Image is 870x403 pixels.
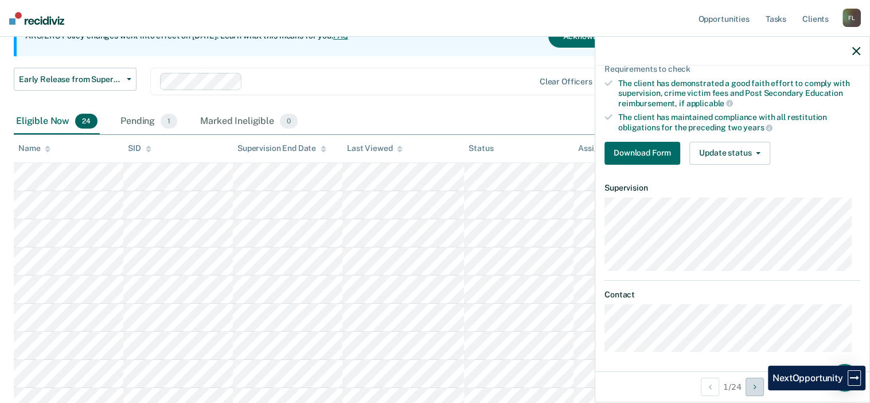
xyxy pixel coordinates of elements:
[831,364,859,392] div: Open Intercom Messenger
[128,144,151,153] div: SID
[469,144,493,153] div: Status
[14,109,100,134] div: Eligible Now
[347,144,403,153] div: Last Viewed
[701,378,719,396] button: Previous Opportunity
[618,79,860,108] div: The client has demonstrated a good faith effort to comply with supervision, crime victim fees and...
[198,109,300,134] div: Marked Ineligible
[604,183,860,193] dt: Supervision
[746,378,764,396] button: Next Opportunity
[618,113,860,132] div: The client has maintained compliance with all restitution obligations for the preceding two
[578,144,632,153] div: Assigned to
[604,290,860,300] dt: Contact
[237,144,326,153] div: Supervision End Date
[604,142,685,165] a: Navigate to form link
[842,9,861,27] div: F L
[118,109,180,134] div: Pending
[595,371,869,402] div: 1 / 24
[540,77,592,87] div: Clear officers
[161,114,177,129] span: 1
[19,75,122,84] span: Early Release from Supervision
[280,114,298,129] span: 0
[9,12,64,25] img: Recidiviz
[75,114,97,129] span: 24
[604,64,860,74] div: Requirements to check
[689,142,770,165] button: Update status
[604,142,680,165] button: Download Form
[743,123,773,132] span: years
[18,144,50,153] div: Name
[686,99,733,108] span: applicable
